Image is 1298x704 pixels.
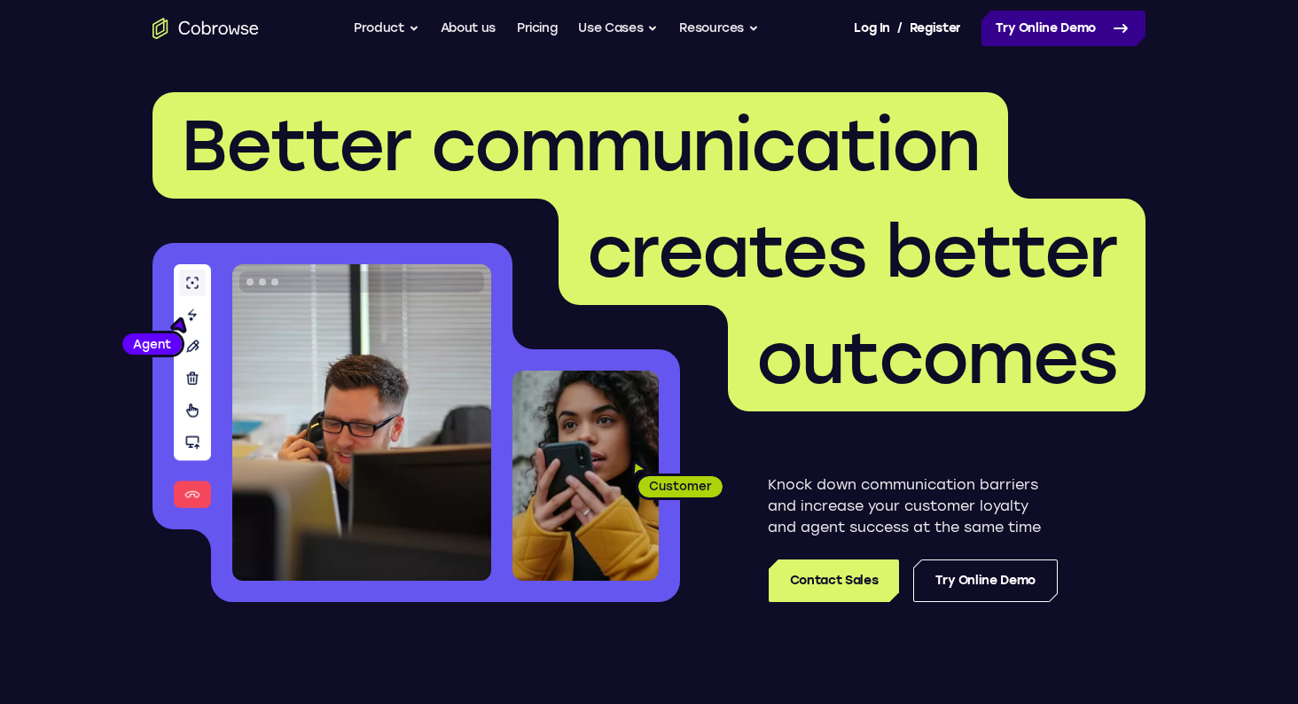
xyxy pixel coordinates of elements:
button: Use Cases [578,11,658,46]
a: Try Online Demo [913,559,1058,602]
a: Go to the home page [152,18,259,39]
span: outcomes [756,316,1117,401]
a: Try Online Demo [981,11,1146,46]
a: Pricing [517,11,558,46]
a: Log In [854,11,889,46]
img: A customer support agent talking on the phone [232,264,491,581]
button: Product [354,11,419,46]
button: Resources [679,11,759,46]
img: A customer holding their phone [512,371,659,581]
a: About us [441,11,496,46]
span: creates better [587,209,1117,294]
span: Better communication [181,103,980,188]
a: Contact Sales [769,559,899,602]
p: Knock down communication barriers and increase your customer loyalty and agent success at the sam... [768,474,1058,538]
span: / [897,18,903,39]
a: Register [910,11,961,46]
